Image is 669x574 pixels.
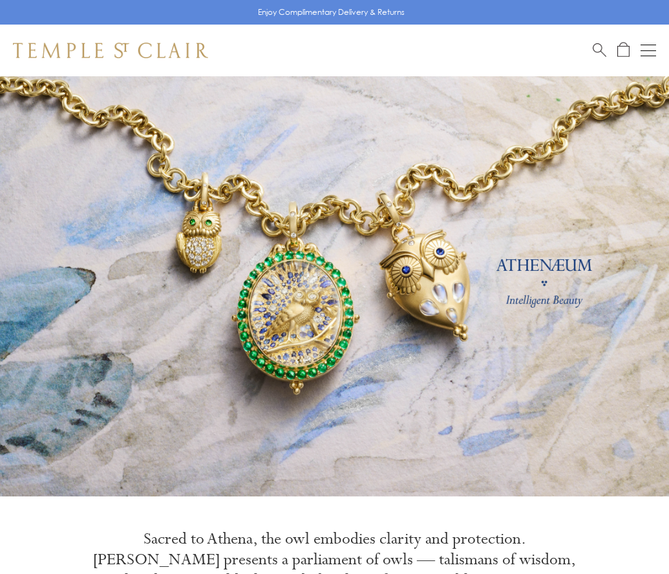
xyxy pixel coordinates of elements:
img: Temple St. Clair [13,43,208,58]
p: Enjoy Complimentary Delivery & Returns [258,6,405,19]
button: Open navigation [641,43,656,58]
a: Search [593,42,606,58]
a: Open Shopping Bag [617,42,630,58]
